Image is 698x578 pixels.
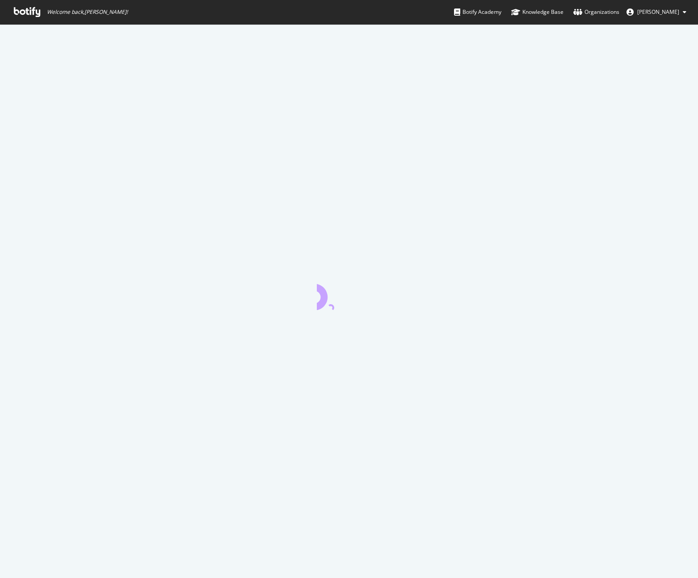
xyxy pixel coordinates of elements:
[317,278,381,310] div: animation
[573,8,619,17] div: Organizations
[637,8,679,16] span: Jonathan Baldwin
[454,8,501,17] div: Botify Academy
[47,8,128,16] span: Welcome back, [PERSON_NAME] !
[619,5,694,19] button: [PERSON_NAME]
[511,8,563,17] div: Knowledge Base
